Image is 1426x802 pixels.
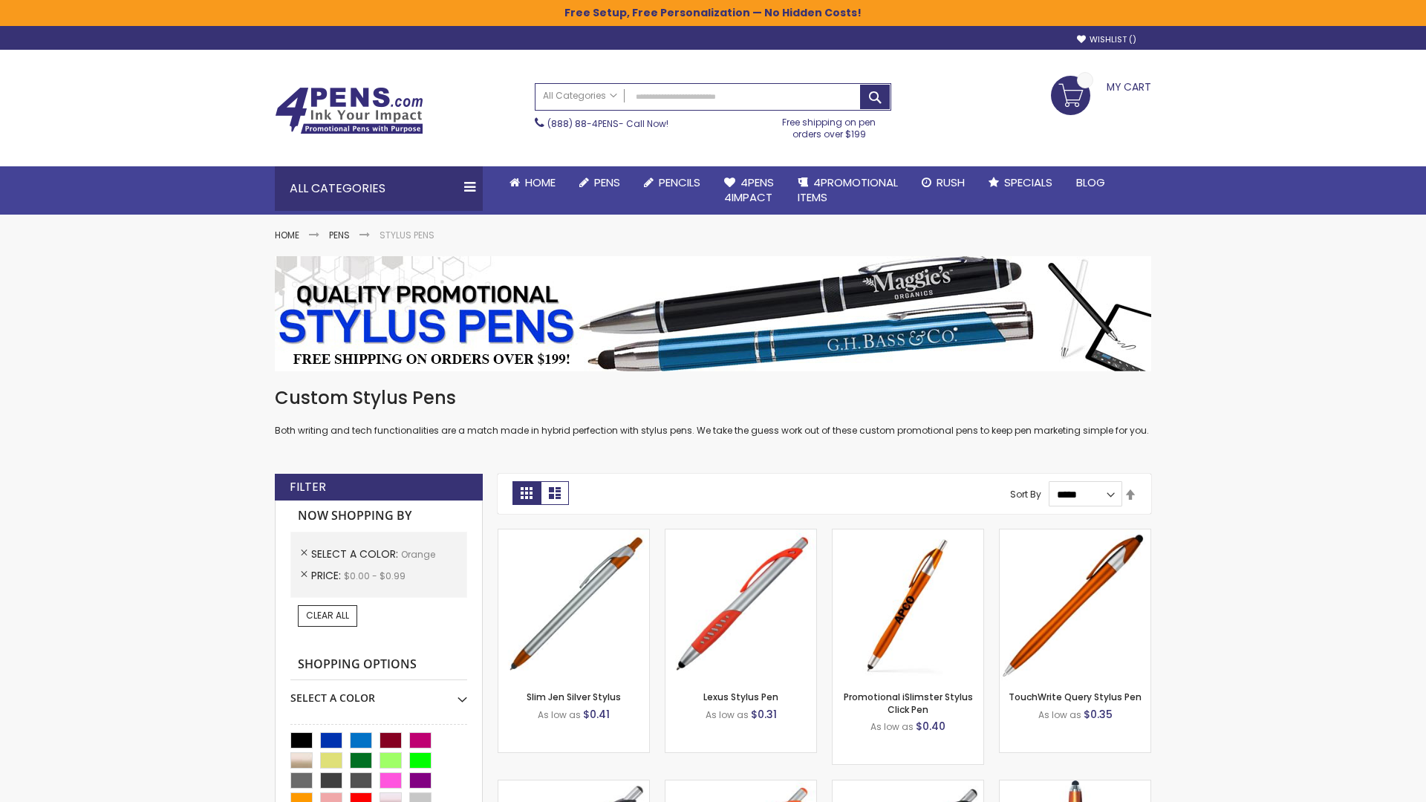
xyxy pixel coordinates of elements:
[1076,175,1105,190] span: Blog
[275,166,483,211] div: All Categories
[380,229,434,241] strong: Stylus Pens
[567,166,632,199] a: Pens
[916,719,945,734] span: $0.40
[1077,34,1136,45] a: Wishlist
[844,691,973,715] a: Promotional iSlimster Stylus Click Pen
[1084,707,1113,722] span: $0.35
[751,707,777,722] span: $0.31
[583,707,610,722] span: $0.41
[1000,529,1150,541] a: TouchWrite Query Stylus Pen-Orange
[498,529,649,680] img: Slim Jen Silver Stylus-Orange
[1064,166,1117,199] a: Blog
[527,691,621,703] a: Slim Jen Silver Stylus
[798,175,898,205] span: 4PROMOTIONAL ITEMS
[659,175,700,190] span: Pencils
[786,166,910,215] a: 4PROMOTIONALITEMS
[275,256,1151,371] img: Stylus Pens
[498,529,649,541] a: Slim Jen Silver Stylus-Orange
[498,166,567,199] a: Home
[1010,488,1041,501] label: Sort By
[547,117,668,130] span: - Call Now!
[1004,175,1052,190] span: Specials
[665,529,816,680] img: Lexus Stylus Pen-Orange
[311,568,344,583] span: Price
[290,649,467,681] strong: Shopping Options
[275,386,1151,410] h1: Custom Stylus Pens
[665,529,816,541] a: Lexus Stylus Pen-Orange
[665,780,816,792] a: Boston Silver Stylus Pen-Orange
[1038,708,1081,721] span: As low as
[547,117,619,130] a: (888) 88-4PENS
[311,547,401,561] span: Select A Color
[1009,691,1142,703] a: TouchWrite Query Stylus Pen
[306,609,349,622] span: Clear All
[275,386,1151,437] div: Both writing and tech functionalities are a match made in hybrid perfection with stylus pens. We ...
[329,229,350,241] a: Pens
[290,501,467,532] strong: Now Shopping by
[275,87,423,134] img: 4Pens Custom Pens and Promotional Products
[535,84,625,108] a: All Categories
[767,111,892,140] div: Free shipping on pen orders over $199
[344,570,406,582] span: $0.00 - $0.99
[275,229,299,241] a: Home
[1000,529,1150,680] img: TouchWrite Query Stylus Pen-Orange
[833,780,983,792] a: Lexus Metallic Stylus Pen-Orange
[512,481,541,505] strong: Grid
[833,529,983,541] a: Promotional iSlimster Stylus Click Pen-Orange
[538,708,581,721] span: As low as
[498,780,649,792] a: Boston Stylus Pen-Orange
[870,720,914,733] span: As low as
[298,605,357,626] a: Clear All
[525,175,556,190] span: Home
[910,166,977,199] a: Rush
[290,479,326,495] strong: Filter
[724,175,774,205] span: 4Pens 4impact
[712,166,786,215] a: 4Pens4impact
[833,529,983,680] img: Promotional iSlimster Stylus Click Pen-Orange
[290,680,467,705] div: Select A Color
[703,691,778,703] a: Lexus Stylus Pen
[594,175,620,190] span: Pens
[543,90,617,102] span: All Categories
[401,548,435,561] span: Orange
[632,166,712,199] a: Pencils
[937,175,965,190] span: Rush
[977,166,1064,199] a: Specials
[1000,780,1150,792] a: TouchWrite Command Stylus Pen-Orange
[706,708,749,721] span: As low as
